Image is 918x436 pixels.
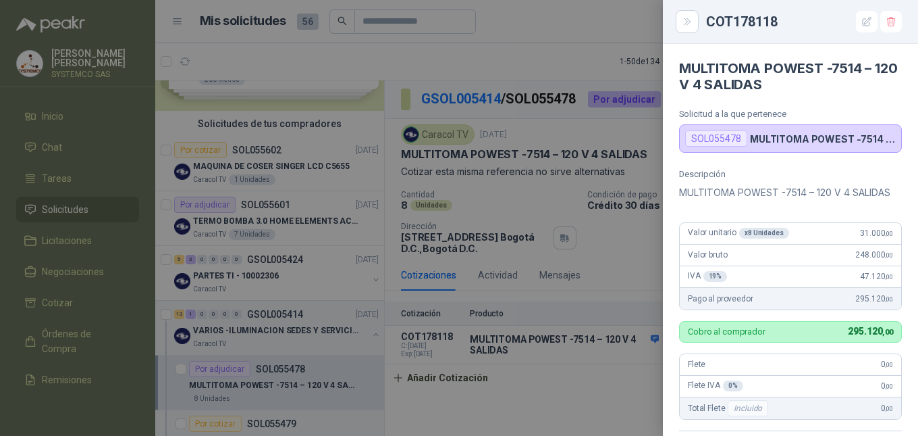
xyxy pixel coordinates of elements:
[679,109,902,119] p: Solicitud a la que pertenece
[728,400,768,416] div: Incluido
[848,326,893,337] span: 295.120
[688,327,765,336] p: Cobro al comprador
[703,271,728,282] div: 19 %
[679,60,902,93] h4: MULTITOMA POWEST -7514 – 120 V 4 SALIDAS
[885,230,893,237] span: ,00
[688,271,727,282] span: IVA
[688,381,743,391] span: Flete IVA
[885,273,893,281] span: ,00
[860,272,893,281] span: 47.120
[688,294,753,304] span: Pago al proveedor
[885,361,893,368] span: ,00
[881,360,893,369] span: 0
[885,295,893,303] span: ,00
[855,294,893,304] span: 295.120
[679,185,902,201] p: MULTITOMA POWEST -7514 – 120 V 4 SALIDAS
[882,328,893,337] span: ,00
[750,133,896,145] p: MULTITOMA POWEST -7514 – 120 V 4 SALIDAS
[688,228,789,239] span: Valor unitario
[885,383,893,390] span: ,00
[688,400,771,416] span: Total Flete
[723,381,743,391] div: 0 %
[885,251,893,259] span: ,00
[685,130,747,147] div: SOL055478
[855,250,893,260] span: 248.000
[739,228,789,239] div: x 8 Unidades
[885,405,893,412] span: ,00
[860,228,893,238] span: 31.000
[679,14,695,30] button: Close
[881,404,893,413] span: 0
[688,360,705,369] span: Flete
[881,381,893,391] span: 0
[706,11,902,32] div: COT178118
[679,169,902,179] p: Descripción
[688,250,727,260] span: Valor bruto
